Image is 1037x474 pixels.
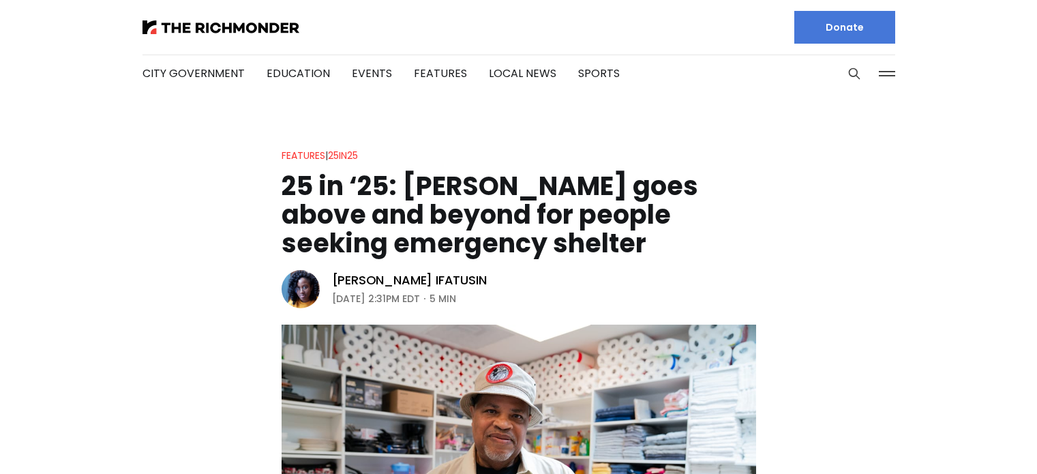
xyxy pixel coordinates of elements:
[142,65,245,81] a: City Government
[489,65,556,81] a: Local News
[332,291,420,307] time: [DATE] 2:31PM EDT
[352,65,392,81] a: Events
[414,65,467,81] a: Features
[430,291,456,307] span: 5 min
[328,149,358,162] a: 25in25
[332,272,487,288] a: [PERSON_NAME] Ifatusin
[142,20,299,34] img: The Richmonder
[922,407,1037,474] iframe: portal-trigger
[844,63,865,84] button: Search this site
[794,11,895,44] a: Donate
[282,149,325,162] a: Features
[578,65,620,81] a: Sports
[267,65,330,81] a: Education
[282,172,756,258] h1: 25 in ‘25: [PERSON_NAME] goes above and beyond for people seeking emergency shelter
[282,147,358,164] div: |
[282,270,320,308] img: Victoria A. Ifatusin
